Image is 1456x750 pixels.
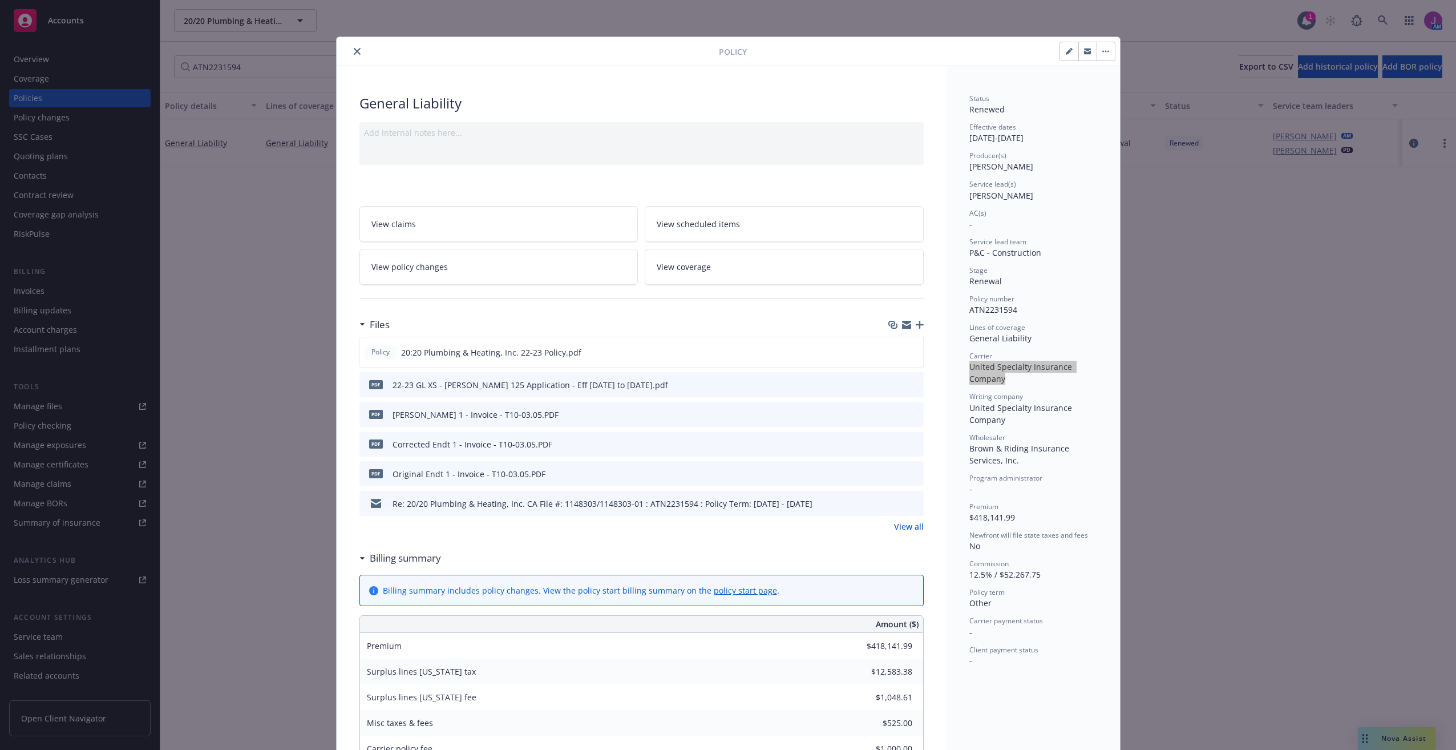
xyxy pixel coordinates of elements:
[845,638,919,655] input: 0.00
[359,94,924,113] div: General Liability
[969,569,1041,580] span: 12.5% / $52,267.75
[969,541,980,551] span: No
[969,361,1074,384] span: United Specialty Insurance Company
[969,443,1071,466] span: Brown & Riding Insurance Services, Inc.
[393,409,559,421] div: [PERSON_NAME] 1 - Invoice - T10-03.05.PDF
[371,261,448,273] span: View policy changes
[969,219,972,229] span: -
[371,218,416,230] span: View claims
[969,616,1043,626] span: Carrier payment status
[350,45,364,58] button: close
[969,351,992,361] span: Carrier
[909,498,919,510] button: preview file
[969,94,989,103] span: Status
[908,346,919,358] button: preview file
[393,438,552,450] div: Corrected Endt 1 - Invoice - T10-03.05.PDF
[969,104,1005,115] span: Renewed
[845,715,919,732] input: 0.00
[969,655,972,666] span: -
[845,663,919,680] input: 0.00
[645,249,924,285] a: View coverage
[359,249,638,285] a: View policy changes
[969,276,1002,287] span: Renewal
[969,587,1005,597] span: Policy term
[393,379,668,391] div: 22-23 GL XS - [PERSON_NAME] 125 Application - Eff [DATE] to [DATE].pdf
[909,379,919,391] button: preview file
[359,206,638,242] a: View claims
[369,380,383,389] span: pdf
[969,402,1074,425] span: United Specialty Insurance Company
[969,332,1097,344] div: General Liability
[657,261,711,273] span: View coverage
[969,473,1042,483] span: Program administrator
[969,265,988,275] span: Stage
[714,585,777,596] a: policy start page
[969,559,1009,568] span: Commission
[969,294,1014,304] span: Policy number
[367,692,476,703] span: Surplus lines [US_STATE] fee
[367,717,433,728] span: Misc taxes & fees
[364,127,919,139] div: Add internal notes here...
[909,409,919,421] button: preview file
[369,439,383,448] span: PDF
[890,346,899,358] button: download file
[969,598,992,608] span: Other
[969,645,1038,655] span: Client payment status
[845,689,919,706] input: 0.00
[359,317,390,332] div: Files
[369,469,383,478] span: PDF
[876,618,919,630] span: Amount ($)
[359,551,441,566] div: Billing summary
[969,392,1023,401] span: Writing company
[969,237,1026,247] span: Service lead team
[657,218,740,230] span: View scheduled items
[969,122,1097,144] div: [DATE] - [DATE]
[719,46,747,58] span: Policy
[969,190,1033,201] span: [PERSON_NAME]
[909,438,919,450] button: preview file
[969,433,1005,442] span: Wholesaler
[393,498,812,510] div: Re: 20/20 Plumbing & Heating, Inc. CA File #: 1148303/1148303-01 : ATN2231594 : Policy Term: [DAT...
[367,666,476,677] span: Surplus lines [US_STATE] tax
[891,379,900,391] button: download file
[969,208,986,218] span: AC(s)
[969,161,1033,172] span: [PERSON_NAME]
[969,322,1025,332] span: Lines of coverage
[969,502,998,511] span: Premium
[401,346,581,358] span: 20:20 Plumbing & Heating, Inc. 22-23 Policy.pdf
[969,530,1088,540] span: Newfront will file state taxes and fees
[969,151,1006,160] span: Producer(s)
[969,122,1016,132] span: Effective dates
[894,521,924,533] a: View all
[969,179,1016,189] span: Service lead(s)
[891,498,900,510] button: download file
[383,584,779,596] div: Billing summary includes policy changes. View the policy start billing summary on the .
[370,551,441,566] h3: Billing summary
[645,206,924,242] a: View scheduled items
[891,438,900,450] button: download file
[393,468,545,480] div: Original Endt 1 - Invoice - T10-03.05.PDF
[369,347,392,357] span: Policy
[969,247,1041,258] span: P&C - Construction
[969,627,972,638] span: -
[969,483,972,494] span: -
[909,468,919,480] button: preview file
[969,512,1015,523] span: $418,141.99
[891,409,900,421] button: download file
[891,468,900,480] button: download file
[367,640,402,651] span: Premium
[370,317,390,332] h3: Files
[369,410,383,418] span: PDF
[969,304,1017,315] span: ATN2231594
